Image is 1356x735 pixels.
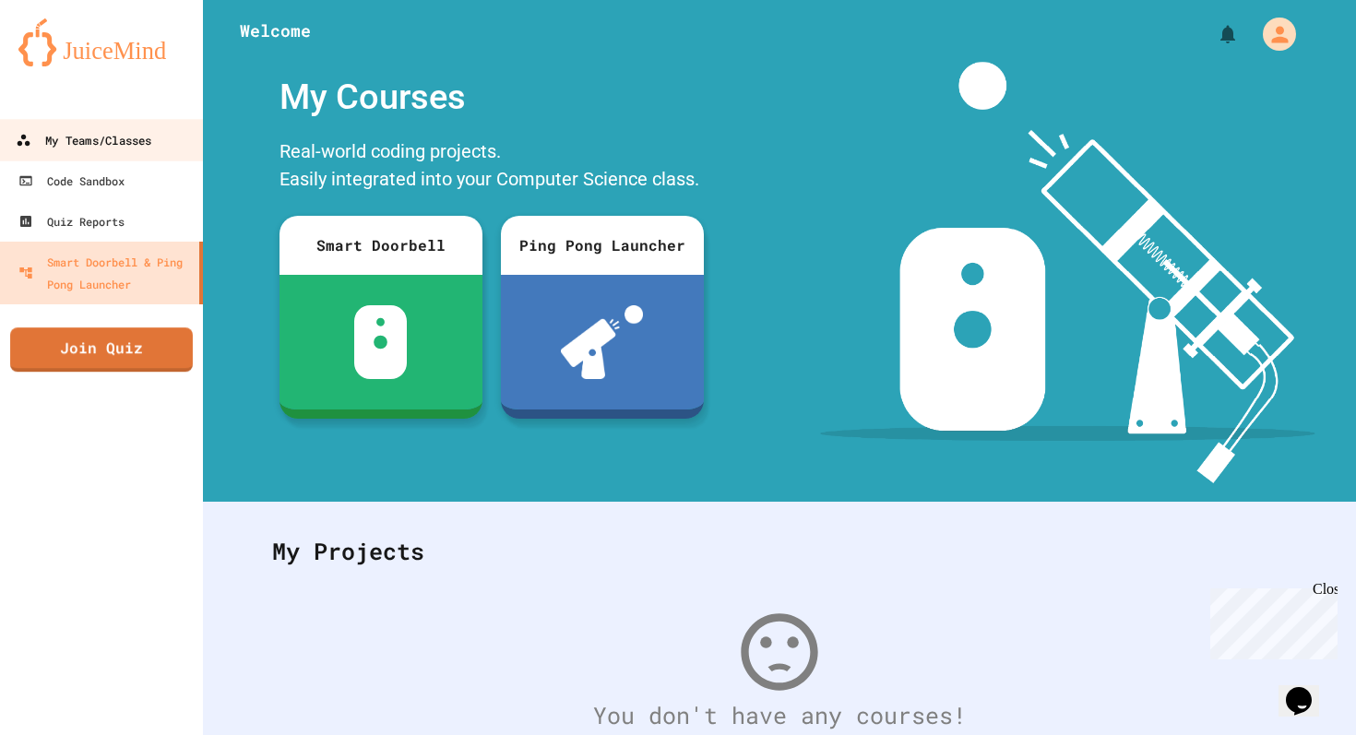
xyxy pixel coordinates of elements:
[254,516,1305,587] div: My Projects
[270,133,713,202] div: Real-world coding projects. Easily integrated into your Computer Science class.
[18,170,125,192] div: Code Sandbox
[16,129,151,152] div: My Teams/Classes
[561,305,643,379] img: ppl-with-ball.png
[254,698,1305,733] div: You don't have any courses!
[7,7,127,117] div: Chat with us now!Close
[1279,661,1338,717] iframe: chat widget
[354,305,407,379] img: sdb-white.svg
[820,62,1314,483] img: banner-image-my-projects.png
[501,216,704,275] div: Ping Pong Launcher
[270,62,713,133] div: My Courses
[1183,18,1243,50] div: My Notifications
[1203,581,1338,659] iframe: chat widget
[10,327,193,372] a: Join Quiz
[1243,13,1301,55] div: My Account
[18,18,184,66] img: logo-orange.svg
[280,216,482,275] div: Smart Doorbell
[18,210,125,232] div: Quiz Reports
[18,251,192,295] div: Smart Doorbell & Ping Pong Launcher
